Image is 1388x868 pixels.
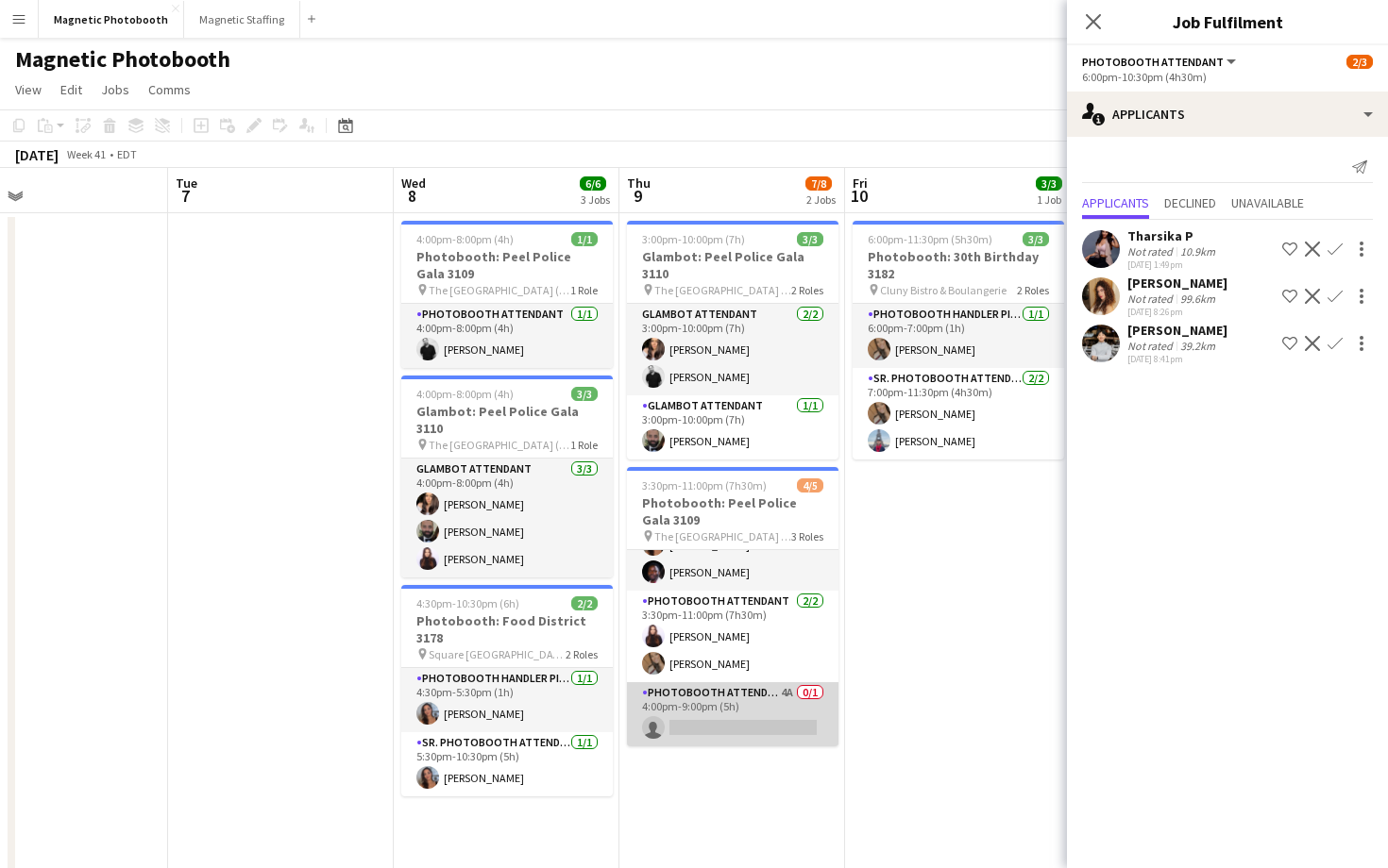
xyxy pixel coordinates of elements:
[1082,55,1224,69] span: Photobooth Attendant
[1346,55,1373,69] span: 2/3
[571,387,598,401] span: 3/3
[401,376,613,577] app-job-card: 4:00pm-8:00pm (4h)3/3Glambot: Peel Police Gala 3110 The [GEOGRAPHIC_DATA] ([GEOGRAPHIC_DATA])1 Ro...
[850,185,868,207] span: 10
[627,175,651,192] span: Thu
[401,221,613,368] app-job-card: 4:00pm-8:00pm (4h)1/1Photobooth: Peel Police Gala 3109 The [GEOGRAPHIC_DATA] ([GEOGRAPHIC_DATA])1...
[184,1,300,38] button: Magnetic Staffing
[1017,283,1049,297] span: 2 Roles
[1082,70,1373,84] div: 6:00pm-10:30pm (4h30m)
[654,529,791,543] span: The [GEOGRAPHIC_DATA] ([GEOGRAPHIC_DATA])
[416,232,514,246] span: 4:00pm-8:00pm (4h)
[853,248,1064,282] h3: Photobooth: 30th Birthday 3182
[806,192,836,207] div: 2 Jobs
[101,81,129,98] span: Jobs
[571,596,598,610] span: 2/2
[53,77,90,102] a: Edit
[797,232,823,246] span: 3/3
[627,494,838,528] h3: Photobooth: Peel Police Gala 3109
[853,304,1064,368] app-card-role: Photobooth Handler Pick-Up/Drop-Off1/16:00pm-7:00pm (1h)[PERSON_NAME]
[1127,275,1227,292] div: [PERSON_NAME]
[93,77,137,102] a: Jobs
[654,283,791,297] span: The [GEOGRAPHIC_DATA] ([GEOGRAPHIC_DATA])
[624,185,651,207] span: 9
[401,403,613,437] h3: Glambot: Peel Police Gala 3110
[570,283,598,297] span: 1 Role
[416,596,519,610] span: 4:30pm-10:30pm (6h)
[627,395,838,459] app-card-role: Glambot Attendant1/13:00pm-10:00pm (7h)[PERSON_NAME]
[1067,9,1388,34] h3: Job Fulfilment
[15,145,59,164] div: [DATE]
[581,192,610,207] div: 3 Jobs
[627,682,838,746] app-card-role: Photobooth Attendant4A0/14:00pm-9:00pm (5h)
[1127,244,1176,259] div: Not rated
[401,175,426,192] span: Wed
[15,81,42,98] span: View
[173,185,197,207] span: 7
[853,368,1064,459] app-card-role: Sr. Photobooth Attendant2/27:00pm-11:30pm (4h30m)[PERSON_NAME][PERSON_NAME]
[401,304,613,368] app-card-role: Photobooth Attendant1/14:00pm-8:00pm (4h)[PERSON_NAME]
[1023,232,1049,246] span: 3/3
[1037,192,1061,207] div: 1 Job
[39,1,184,38] button: Magnetic Photobooth
[1176,292,1219,306] div: 99.6km
[627,467,838,746] app-job-card: 3:30pm-11:00pm (7h30m)4/5Photobooth: Peel Police Gala 3109 The [GEOGRAPHIC_DATA] ([GEOGRAPHIC_DAT...
[1036,176,1062,191] span: 3/3
[148,81,191,98] span: Comms
[627,221,838,459] app-job-card: 3:00pm-10:00pm (7h)3/3Glambot: Peel Police Gala 3110 The [GEOGRAPHIC_DATA] ([GEOGRAPHIC_DATA])2 R...
[797,478,823,492] span: 4/5
[62,147,110,161] span: Week 41
[1082,196,1149,209] span: Applicants
[627,304,838,395] app-card-role: Glambot Attendant2/23:00pm-10:00pm (7h)[PERSON_NAME][PERSON_NAME]
[8,77,49,102] a: View
[791,283,823,297] span: 2 Roles
[1127,306,1227,318] div: [DATE] 8:26pm
[176,175,197,192] span: Tue
[1127,259,1219,271] div: [DATE] 1:49pm
[401,248,613,282] h3: Photobooth: Peel Police Gala 3109
[1164,196,1216,209] span: Declined
[880,283,1007,297] span: Cluny Bistro & Boulangerie
[570,438,598,452] span: 1 Role
[117,147,137,161] div: EDT
[791,529,823,543] span: 3 Roles
[1127,292,1176,306] div: Not rated
[1176,339,1219,353] div: 39.2km
[15,45,230,74] h1: Magnetic Photobooth
[627,248,838,282] h3: Glambot: Peel Police Gala 3110
[571,232,598,246] span: 1/1
[642,478,767,492] span: 3:30pm-11:00pm (7h30m)
[429,438,570,452] span: The [GEOGRAPHIC_DATA] ([GEOGRAPHIC_DATA])
[401,732,613,796] app-card-role: Sr. Photobooth Attendant1/15:30pm-10:30pm (5h)[PERSON_NAME]
[1231,196,1304,209] span: Unavailable
[401,459,613,577] app-card-role: Glambot Attendant3/34:00pm-8:00pm (4h)[PERSON_NAME][PERSON_NAME][PERSON_NAME]
[401,668,613,732] app-card-role: Photobooth Handler Pick-Up/Drop-Off1/14:30pm-5:30pm (1h)[PERSON_NAME]
[1127,227,1219,244] div: Tharsika P
[805,176,832,191] span: 7/8
[868,232,992,246] span: 6:00pm-11:30pm (5h30m)
[1127,339,1176,353] div: Not rated
[642,232,745,246] span: 3:00pm-10:00pm (7h)
[853,221,1064,459] app-job-card: 6:00pm-11:30pm (5h30m)3/3Photobooth: 30th Birthday 3182 Cluny Bistro & Boulangerie2 RolesPhotoboo...
[1176,244,1219,259] div: 10.9km
[60,81,82,98] span: Edit
[401,585,613,796] app-job-card: 4:30pm-10:30pm (6h)2/2Photobooth: Food District 3178 Square [GEOGRAPHIC_DATA] [GEOGRAPHIC_DATA]2 ...
[429,283,570,297] span: The [GEOGRAPHIC_DATA] ([GEOGRAPHIC_DATA])
[1082,55,1239,69] button: Photobooth Attendant
[1067,92,1388,137] div: Applicants
[416,387,514,401] span: 4:00pm-8:00pm (4h)
[1127,353,1227,365] div: [DATE] 8:41pm
[429,647,566,661] span: Square [GEOGRAPHIC_DATA] [GEOGRAPHIC_DATA]
[141,77,198,102] a: Comms
[401,612,613,646] h3: Photobooth: Food District 3178
[627,591,838,682] app-card-role: Photobooth Attendant2/23:30pm-11:00pm (7h30m)[PERSON_NAME][PERSON_NAME]
[566,647,598,661] span: 2 Roles
[398,185,426,207] span: 8
[580,176,606,191] span: 6/6
[1127,322,1227,339] div: [PERSON_NAME]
